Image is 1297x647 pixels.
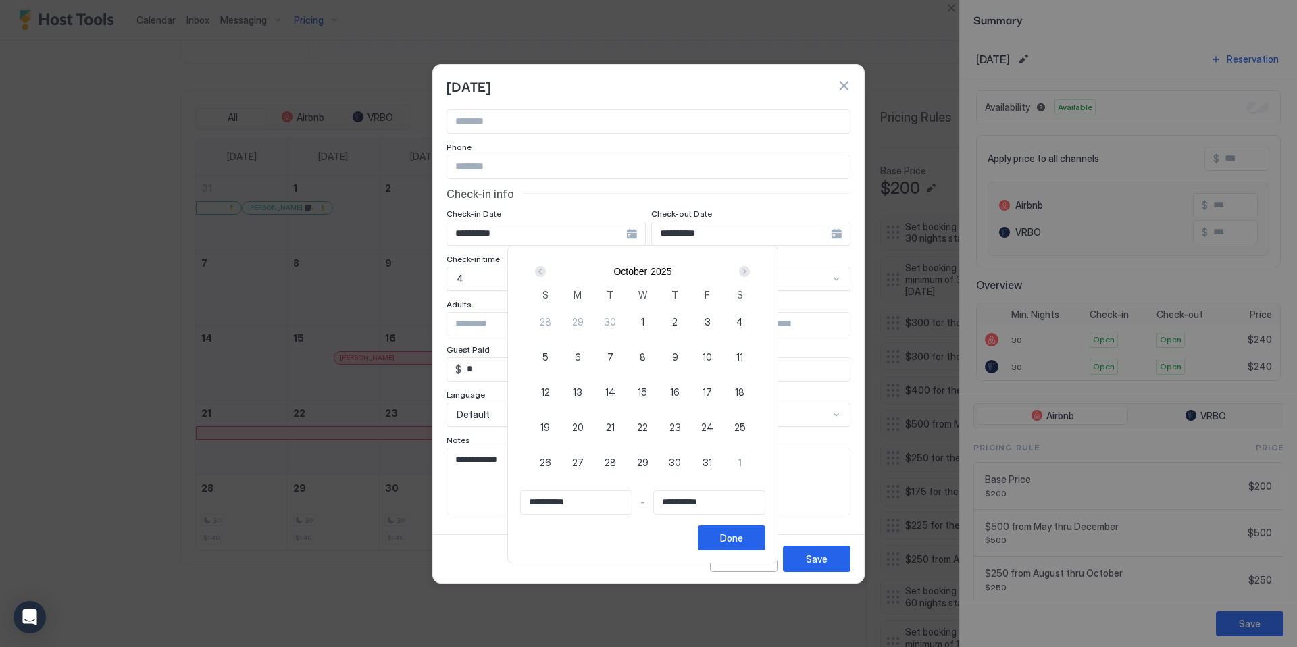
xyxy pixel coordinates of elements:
[572,315,584,329] span: 29
[669,420,681,434] span: 23
[659,446,691,478] button: 30
[607,288,613,302] span: T
[532,263,551,280] button: Prev
[529,340,561,373] button: 5
[561,446,594,478] button: 27
[626,340,659,373] button: 8
[691,340,723,373] button: 10
[594,411,626,443] button: 21
[606,420,615,434] span: 21
[701,420,713,434] span: 24
[738,455,742,469] span: 1
[640,496,645,509] span: -
[734,420,746,434] span: 25
[594,305,626,338] button: 30
[691,446,723,478] button: 31
[723,446,756,478] button: 1
[659,376,691,408] button: 16
[735,385,744,399] span: 18
[723,376,756,408] button: 18
[572,420,584,434] span: 20
[626,305,659,338] button: 1
[605,385,615,399] span: 14
[521,491,632,514] input: Input Field
[734,263,753,280] button: Next
[737,288,743,302] span: S
[594,446,626,478] button: 28
[640,350,646,364] span: 8
[626,376,659,408] button: 15
[641,315,644,329] span: 1
[723,305,756,338] button: 4
[637,455,648,469] span: 29
[691,411,723,443] button: 24
[723,340,756,373] button: 11
[651,266,671,277] button: 2025
[703,350,712,364] span: 10
[540,315,551,329] span: 28
[736,315,743,329] span: 4
[542,350,549,364] span: 5
[626,411,659,443] button: 22
[607,350,613,364] span: 7
[638,385,647,399] span: 15
[638,288,647,302] span: W
[705,315,711,329] span: 3
[529,411,561,443] button: 19
[691,376,723,408] button: 17
[637,420,648,434] span: 22
[542,288,549,302] span: S
[561,340,594,373] button: 6
[626,446,659,478] button: 29
[541,385,550,399] span: 12
[672,350,678,364] span: 9
[605,455,616,469] span: 28
[691,305,723,338] button: 3
[14,601,46,633] div: Open Intercom Messenger
[529,446,561,478] button: 26
[613,266,647,277] button: October
[594,376,626,408] button: 14
[723,411,756,443] button: 25
[736,350,743,364] span: 11
[654,491,765,514] input: Input Field
[604,315,616,329] span: 30
[703,385,712,399] span: 17
[561,376,594,408] button: 13
[561,411,594,443] button: 20
[573,385,582,399] span: 13
[540,420,550,434] span: 19
[720,531,743,545] div: Done
[705,288,710,302] span: F
[540,455,551,469] span: 26
[575,350,581,364] span: 6
[698,525,765,550] button: Done
[529,376,561,408] button: 12
[529,305,561,338] button: 28
[703,455,712,469] span: 31
[670,385,680,399] span: 16
[659,411,691,443] button: 23
[672,315,678,329] span: 2
[594,340,626,373] button: 7
[669,455,681,469] span: 30
[561,305,594,338] button: 29
[659,305,691,338] button: 2
[574,288,582,302] span: M
[671,288,678,302] span: T
[659,340,691,373] button: 9
[572,455,584,469] span: 27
